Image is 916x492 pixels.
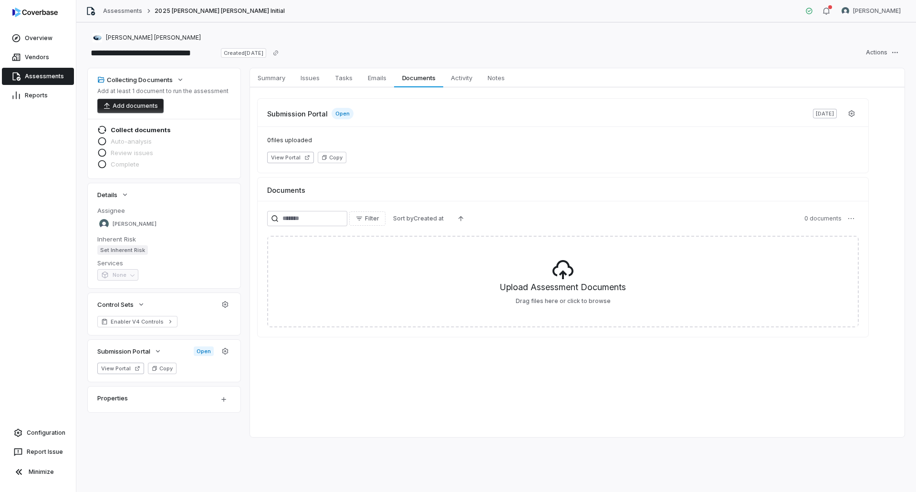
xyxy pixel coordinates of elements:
span: Activity [447,72,476,84]
a: Reports [2,87,74,104]
span: Control Sets [97,300,134,309]
dt: Assignee [97,206,231,215]
span: [PERSON_NAME] [PERSON_NAME] [106,34,201,42]
span: Notes [484,72,509,84]
button: https://gallagherbassett.com/[PERSON_NAME] [PERSON_NAME] [90,29,204,46]
button: View Portal [267,152,314,163]
div: Collecting Documents [97,75,173,84]
button: Brittany Durbin avatar[PERSON_NAME] [836,4,906,18]
button: Copy [148,363,177,374]
a: Enabler V4 Controls [97,316,177,327]
span: Open [332,108,354,119]
span: Complete [111,160,139,168]
svg: Ascending [457,215,465,222]
button: Copy link [267,44,284,62]
span: Documents [398,72,439,84]
span: Submission Portal [97,347,150,356]
span: Set Inherent Risk [97,245,148,255]
button: Collecting Documents [94,71,187,88]
span: Issues [297,72,323,84]
p: Add at least 1 document to run the assessment [97,87,229,95]
a: Configuration [4,424,72,441]
span: Open [194,346,214,356]
span: Collect documents [111,126,171,134]
span: Summary [254,72,289,84]
button: Filter [349,211,385,226]
button: Control Sets [94,296,148,313]
img: Brittany Durbin avatar [99,219,109,229]
span: 2025 [PERSON_NAME] [PERSON_NAME] Initial [155,7,285,15]
button: View Portal [97,363,144,374]
h5: Upload Assessment Documents [500,281,626,297]
span: Filter [365,215,379,222]
span: [DATE] [813,109,837,118]
button: Ascending [451,211,470,226]
span: Documents [267,185,305,195]
span: Created [DATE] [221,48,266,58]
dt: Services [97,259,231,267]
button: Actions [860,45,905,60]
img: logo-D7KZi-bG.svg [12,8,58,17]
button: Copy [318,152,346,163]
span: Emails [364,72,390,84]
span: Enabler V4 Controls [111,318,164,325]
a: Assessments [2,68,74,85]
button: Details [94,186,132,203]
span: Tasks [331,72,356,84]
span: [PERSON_NAME] [113,220,156,228]
span: Auto-analysis [111,137,152,146]
span: 0 files uploaded [267,136,859,144]
button: Report Issue [4,443,72,461]
span: 0 documents [804,215,842,222]
dt: Inherent Risk [97,235,231,243]
button: Add documents [97,99,164,113]
button: Minimize [4,462,72,482]
a: Vendors [2,49,74,66]
label: Drag files here or click to browse [516,297,611,305]
button: Sort byCreated at [387,211,449,226]
button: Submission Portal [94,343,165,360]
span: [PERSON_NAME] [853,7,901,15]
span: Details [97,190,117,199]
img: Brittany Durbin avatar [842,7,849,15]
span: Submission Portal [267,109,328,119]
span: Review issues [111,148,153,157]
a: Assessments [103,7,142,15]
a: Overview [2,30,74,47]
